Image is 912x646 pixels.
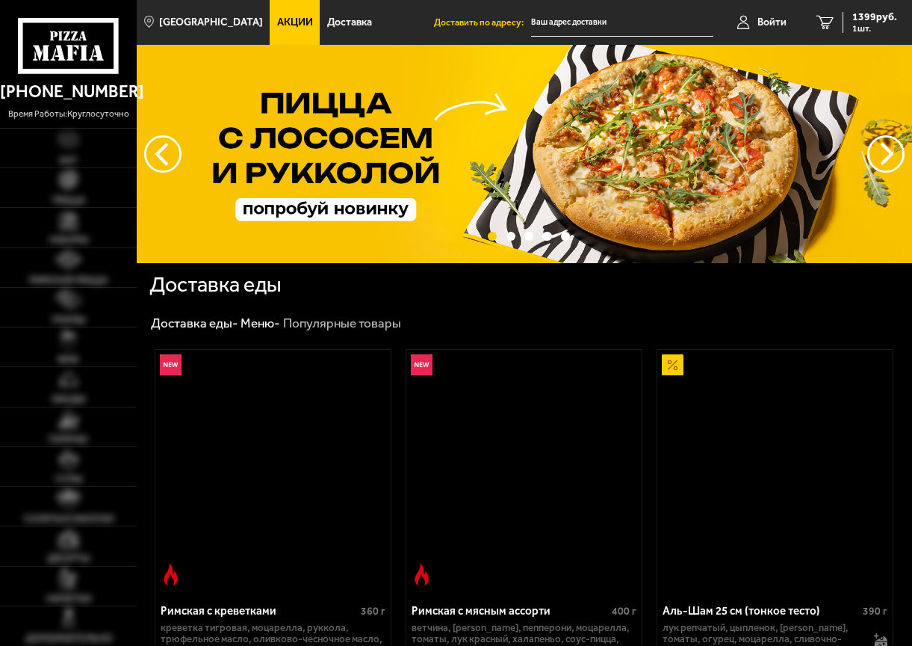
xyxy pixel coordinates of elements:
[47,554,90,564] span: Десерты
[52,316,85,325] span: Роллы
[46,594,91,604] span: Напитки
[155,350,391,590] a: НовинкаОстрое блюдоРимская с креветками
[49,236,88,245] span: Наборы
[55,475,82,485] span: Супы
[160,564,182,585] img: Острое блюдо
[852,24,897,33] span: 1 шт.
[863,605,887,618] span: 390 г
[327,17,372,28] span: Доставка
[411,564,432,585] img: Острое блюдо
[144,135,182,173] button: следующий
[58,355,79,365] span: WOK
[283,315,401,331] div: Популярные товары
[612,605,636,618] span: 400 г
[161,604,358,618] div: Римская с креветками
[531,9,713,37] input: Ваш адрес доставки
[412,604,609,618] div: Римская с мясным ассорти
[867,135,905,173] button: предыдущий
[561,232,570,241] button: точки переключения
[662,354,683,376] img: Акционный
[59,156,78,166] span: Хит
[411,354,432,376] img: Новинка
[151,316,238,330] a: Доставка еды-
[434,18,531,27] span: Доставить по адресу:
[29,276,108,286] span: Римская пицца
[149,274,282,295] h1: Доставка еды
[852,12,897,22] span: 1399 руб.
[277,17,313,28] span: Акции
[52,196,85,206] span: Пицца
[159,17,263,28] span: [GEOGRAPHIC_DATA]
[757,17,787,28] span: Войти
[241,316,280,330] a: Меню-
[506,232,515,241] button: точки переключения
[49,435,88,445] span: Горячее
[52,395,85,404] span: Обеды
[24,514,114,524] span: Салаты и закуски
[406,350,642,590] a: НовинкаОстрое блюдоРимская с мясным ассорти
[542,232,551,241] button: точки переключения
[663,604,860,618] div: Аль-Шам 25 см (тонкое тесто)
[361,605,385,618] span: 360 г
[25,634,112,644] span: Дополнительно
[160,354,182,376] img: Новинка
[524,232,533,241] button: точки переключения
[488,232,497,241] button: точки переключения
[657,350,893,590] a: АкционныйАль-Шам 25 см (тонкое тесто)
